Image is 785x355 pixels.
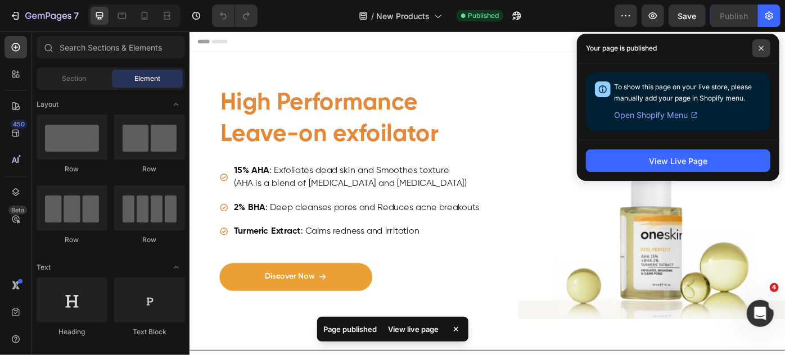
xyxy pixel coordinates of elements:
iframe: Intercom live chat [747,300,774,327]
div: 450 [11,120,27,129]
span: Text [37,262,51,272]
div: Text Block [114,327,185,337]
p: 7 [74,9,79,22]
button: View Live Page [586,149,770,172]
div: View Live Page [649,155,707,167]
span: / [371,10,374,22]
div: Undo/Redo [212,4,258,27]
span: Open Shopify Menu [614,108,688,122]
div: Beta [8,206,27,215]
div: View live page [382,321,446,337]
span: Published [468,11,499,21]
span: Section [62,74,87,84]
p: Page published [324,324,377,335]
span: New Products [376,10,430,22]
div: Row [37,164,107,174]
div: Row [37,235,107,245]
button: Save [669,4,706,27]
div: Heading [37,327,107,337]
div: Row [114,235,185,245]
button: 7 [4,4,84,27]
div: Row [114,164,185,174]
span: To show this page on your live store, please manually add your page in Shopify menu. [614,83,752,102]
button: Publish [710,4,757,27]
span: Layout [37,99,58,110]
span: Element [134,74,160,84]
input: Search Sections & Elements [37,36,185,58]
img: gempages_509870475271210157-faf436ad-3177-42d8-b0ae-ecf04df9b6aa.png [372,23,675,326]
iframe: Design area [190,31,785,355]
span: 4 [770,283,779,292]
span: Save [678,11,697,21]
span: Toggle open [167,95,185,113]
p: Your page is published [586,43,657,54]
div: Publish [720,10,748,22]
span: Toggle open [167,258,185,276]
